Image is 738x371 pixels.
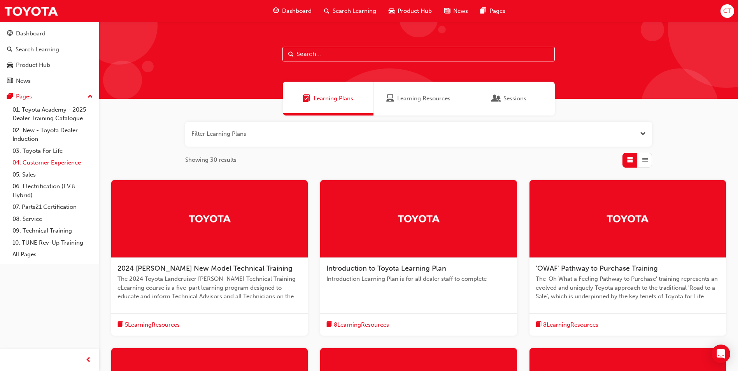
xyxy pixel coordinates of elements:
[3,26,96,41] a: Dashboard
[3,89,96,104] button: Pages
[9,180,96,201] a: 06. Electrification (EV & Hybrid)
[444,6,450,16] span: news-icon
[9,248,96,261] a: All Pages
[640,129,646,138] button: Open the filter
[185,156,237,164] span: Showing 30 results
[489,7,505,16] span: Pages
[282,47,555,61] input: Search...
[117,320,180,330] button: book-icon5LearningResources
[9,145,96,157] a: 03. Toyota For Life
[474,3,512,19] a: pages-iconPages
[188,212,231,225] img: Trak
[267,3,318,19] a: guage-iconDashboard
[382,3,438,19] a: car-iconProduct Hub
[398,7,432,16] span: Product Hub
[3,42,96,57] a: Search Learning
[117,264,293,273] span: 2024 [PERSON_NAME] New Model Technical Training
[111,180,308,336] a: Trak2024 [PERSON_NAME] New Model Technical TrainingThe 2024 Toyota Landcruiser [PERSON_NAME] Tech...
[16,61,50,70] div: Product Hub
[438,3,474,19] a: news-iconNews
[303,94,310,103] span: Learning Plans
[283,82,373,115] a: Learning PlansLearning Plans
[536,275,720,301] span: The 'Oh What a Feeling Pathway to Purchase' training represents an evolved and uniquely Toyota ap...
[324,6,330,16] span: search-icon
[16,77,31,86] div: News
[326,264,446,273] span: Introduction to Toyota Learning Plan
[493,94,500,103] span: Sessions
[3,58,96,72] a: Product Hub
[117,275,302,301] span: The 2024 Toyota Landcruiser [PERSON_NAME] Technical Training eLearning course is a five-part lear...
[536,320,542,330] span: book-icon
[7,46,12,53] span: search-icon
[7,30,13,37] span: guage-icon
[386,94,394,103] span: Learning Resources
[7,78,13,85] span: news-icon
[288,50,294,59] span: Search
[9,201,96,213] a: 07. Parts21 Certification
[16,92,32,101] div: Pages
[314,94,353,103] span: Learning Plans
[543,320,598,329] span: 8 Learning Resources
[606,212,649,225] img: Trak
[9,169,96,181] a: 05. Sales
[4,2,58,20] img: Trak
[9,124,96,145] a: 02. New - Toyota Dealer Induction
[333,7,376,16] span: Search Learning
[320,180,517,336] a: TrakIntroduction to Toyota Learning PlanIntroduction Learning Plan is for all dealer staff to com...
[373,82,464,115] a: Learning ResourcesLearning Resources
[627,156,633,164] span: Grid
[529,180,726,336] a: Trak'OWAF' Pathway to Purchase TrainingThe 'Oh What a Feeling Pathway to Purchase' training repre...
[326,275,510,283] span: Introduction Learning Plan is for all dealer staff to complete
[88,92,93,102] span: up-icon
[9,213,96,225] a: 08. Service
[7,93,13,100] span: pages-icon
[397,212,440,225] img: Trak
[453,7,468,16] span: News
[503,94,526,103] span: Sessions
[9,225,96,237] a: 09. Technical Training
[720,4,734,18] button: CT
[334,320,389,329] span: 8 Learning Resources
[3,25,96,89] button: DashboardSearch LearningProduct HubNews
[326,320,389,330] button: book-icon8LearningResources
[273,6,279,16] span: guage-icon
[464,82,555,115] a: SessionsSessions
[117,320,123,330] span: book-icon
[397,94,451,103] span: Learning Resources
[326,320,332,330] span: book-icon
[723,7,731,16] span: CT
[389,6,394,16] span: car-icon
[9,157,96,169] a: 04. Customer Experience
[282,7,312,16] span: Dashboard
[318,3,382,19] a: search-iconSearch Learning
[536,264,658,273] span: 'OWAF' Pathway to Purchase Training
[712,345,730,363] div: Open Intercom Messenger
[536,320,598,330] button: book-icon8LearningResources
[16,29,46,38] div: Dashboard
[9,104,96,124] a: 01. Toyota Academy - 2025 Dealer Training Catalogue
[86,355,91,365] span: prev-icon
[9,237,96,249] a: 10. TUNE Rev-Up Training
[125,320,180,329] span: 5 Learning Resources
[3,74,96,88] a: News
[16,45,59,54] div: Search Learning
[7,62,13,69] span: car-icon
[642,156,648,164] span: List
[480,6,486,16] span: pages-icon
